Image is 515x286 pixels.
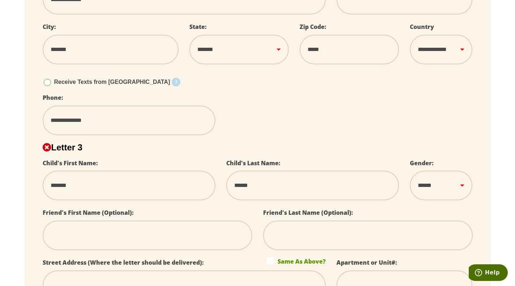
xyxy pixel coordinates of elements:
[43,209,134,217] label: Friend's First Name (Optional):
[54,79,170,85] span: Receive Texts from [GEOGRAPHIC_DATA]
[267,257,326,265] label: Same As Above?
[189,23,207,31] label: State:
[43,142,473,153] h2: Letter 3
[336,259,397,266] label: Apartment or Unit#:
[226,159,280,167] label: Child's Last Name:
[300,23,326,31] label: Zip Code:
[469,264,508,282] iframe: Opens a widget where you can find more information
[43,159,98,167] label: Child's First Name:
[43,23,56,31] label: City:
[410,23,434,31] label: Country
[43,94,63,102] label: Phone:
[43,259,204,266] label: Street Address (Where the letter should be delivered):
[263,209,353,217] label: Friend's Last Name (Optional):
[410,159,434,167] label: Gender:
